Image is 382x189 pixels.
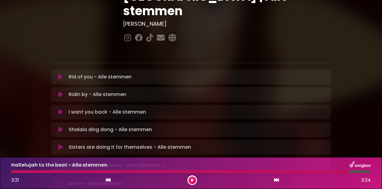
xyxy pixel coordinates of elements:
p: I want you back - Alle stemmen [69,108,146,116]
p: Hallelujah to the beat - Alle stemmen [11,161,107,169]
span: 3:21 [11,177,19,184]
img: songbox-logo-white.png [350,161,371,169]
p: Shalala ding dong - Alle stemmen [69,126,152,133]
h3: [PERSON_NAME] [123,21,331,27]
p: Rid of you - Alle stemmen [69,73,131,81]
span: 3:34 [361,177,371,184]
p: Sisters are doing it for themselves - Alle stemmen [69,144,191,151]
p: Ridin by - Alle stemmen [69,91,126,98]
